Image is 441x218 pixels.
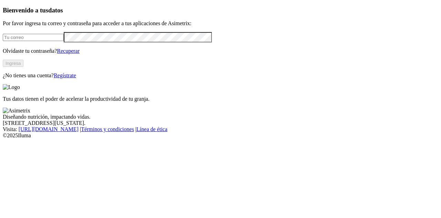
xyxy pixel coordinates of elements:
img: Asimetrix [3,108,30,114]
div: Diseñando nutrición, impactando vidas. [3,114,438,120]
a: Recuperar [57,48,80,54]
button: Ingresa [3,60,23,67]
a: Línea de ética [136,126,167,132]
span: datos [48,7,63,14]
p: Por favor ingresa tu correo y contraseña para acceder a tus aplicaciones de Asimetrix: [3,20,438,27]
p: ¿No tienes una cuenta? [3,72,438,79]
input: Tu correo [3,34,64,41]
a: Regístrate [54,72,76,78]
div: Visita : | | [3,126,438,132]
img: Logo [3,84,20,90]
p: Tus datos tienen el poder de acelerar la productividad de tu granja. [3,96,438,102]
div: [STREET_ADDRESS][US_STATE]. [3,120,438,126]
p: Olvidaste tu contraseña? [3,48,438,54]
a: [URL][DOMAIN_NAME] [19,126,79,132]
h3: Bienvenido a tus [3,7,438,14]
div: © 2025 Iluma [3,132,438,139]
a: Términos y condiciones [81,126,134,132]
